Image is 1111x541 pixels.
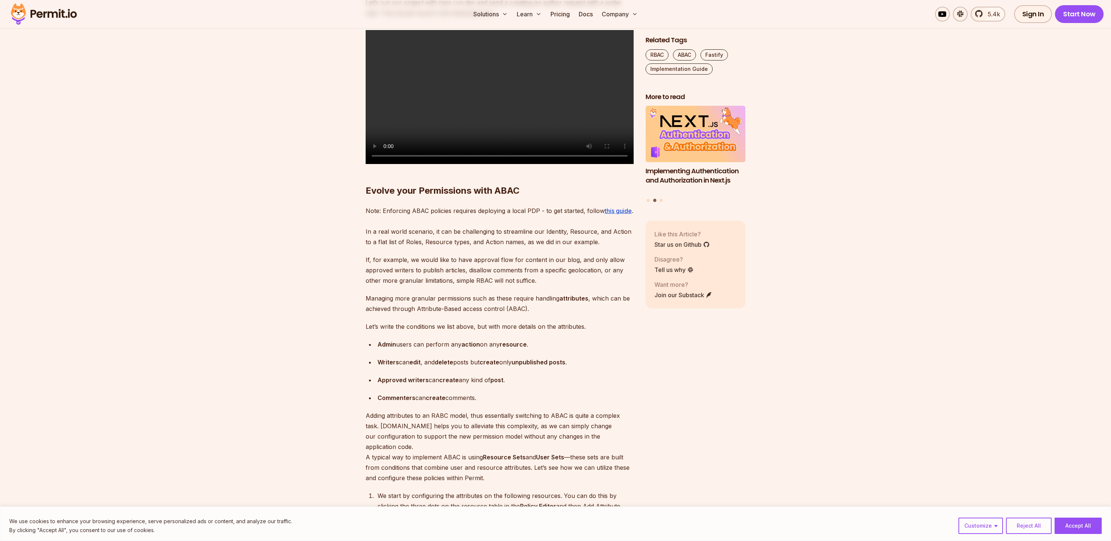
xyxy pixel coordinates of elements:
button: Reject All [1006,518,1052,534]
strong: Commenters [378,394,415,401]
a: Join our Substack [654,291,712,299]
button: Company [599,7,641,22]
button: Solutions [470,7,511,22]
strong: post [490,376,503,384]
p: Let’s write the conditions we list above, but with more details on the attributes. [366,321,634,332]
p: Managing more granular permissions such as these require handling , which can be achieved through... [366,293,634,314]
strong: Policy Editor [520,502,556,510]
strong: create [426,394,445,401]
a: Fastify [700,49,728,60]
strong: Resource Sets [483,453,526,461]
a: Tell us why [654,265,694,274]
h2: More to read [646,92,746,102]
h3: Implementing Authentication and Authorization in Next.js [646,167,746,185]
video: Sorry, your browser doesn't support embedded videos. [366,30,634,164]
img: Permit logo [7,1,80,27]
p: can any kind of . [378,375,634,385]
strong: unpublished posts [512,358,565,366]
p: We start by configuring the attributes on the following resources. You can do this by clicking th... [378,491,634,511]
p: can comments. [378,393,634,403]
a: Start Now [1055,5,1104,23]
strong: Admin [378,341,396,348]
p: By clicking "Accept All", you consent to our use of cookies. [9,526,292,535]
a: Docs [576,7,596,22]
p: Want more? [654,280,712,289]
a: Implementation Guide [646,63,713,75]
p: Like this Article? [654,230,710,239]
a: Pricing [548,7,573,22]
button: Learn [514,7,545,22]
p: If, for example, we would like to have approval flow for content in our blog, and only allow appr... [366,255,634,286]
button: Go to slide 1 [647,199,650,202]
a: 5.4k [971,7,1005,22]
a: ABAC [673,49,696,60]
div: Posts [646,106,746,203]
p: Disagree? [654,255,694,264]
strong: resource [500,341,527,348]
strong: attributes [559,295,588,302]
strong: Approved writers [378,376,429,384]
a: Star us on Github [654,240,710,249]
button: Go to slide 3 [660,199,663,202]
li: 2 of 3 [646,106,746,194]
button: Customize [958,518,1003,534]
button: Go to slide 2 [653,199,656,202]
p: can , and posts but only . [378,357,634,367]
p: Note: Enforcing ABAC policies requires deploying a local PDP - to get started, follow . In a real... [366,206,634,247]
a: Implementing Authentication and Authorization in Next.jsImplementing Authentication and Authoriza... [646,106,746,194]
strong: create [439,376,459,384]
p: Adding attributes to an RABC model, thus essentially switching to ABAC is quite a complex task. [... [366,410,634,483]
img: Implementing Authentication and Authorization in Next.js [646,106,746,163]
strong: User Sets [536,453,564,461]
strong: delete [435,358,453,366]
a: Sign In [1014,5,1052,23]
h2: Evolve your Permissions with ABAC [366,155,634,197]
strong: edit [409,358,421,366]
h2: Related Tags [646,36,746,45]
button: Accept All [1055,518,1102,534]
p: We use cookies to enhance your browsing experience, serve personalized ads or content, and analyz... [9,517,292,526]
strong: action [461,341,480,348]
strong: create [480,358,499,366]
span: 5.4k [983,10,1000,19]
a: this guide [605,207,632,214]
strong: Writers [378,358,399,366]
a: RBAC [646,49,669,60]
p: users can perform any on any . [378,339,634,350]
